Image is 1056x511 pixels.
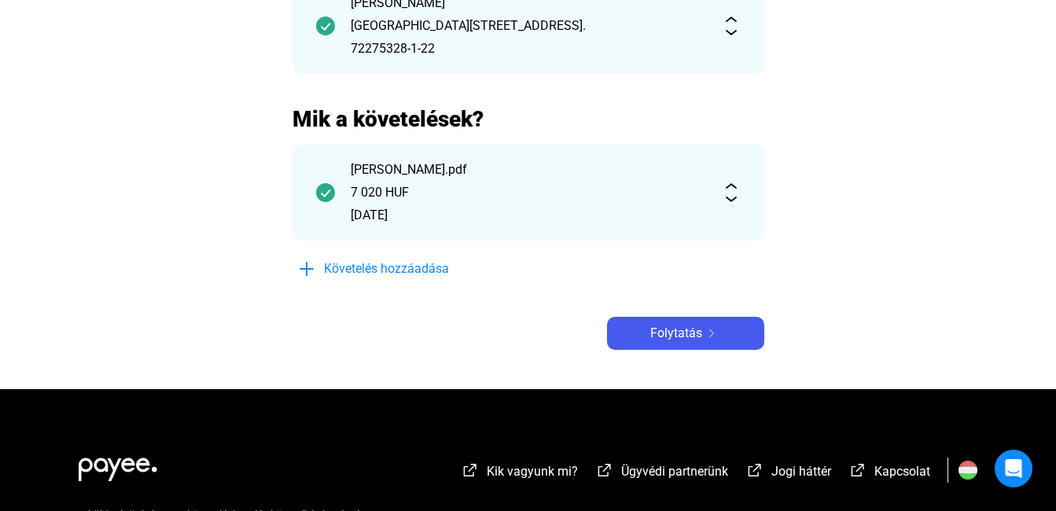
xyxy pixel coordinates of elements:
a: external-link-whiteÜgyvédi partnerünk [595,466,728,481]
div: Open Intercom Messenger [995,450,1032,487]
a: external-link-whiteKik vagyunk mi? [461,466,578,481]
img: HU.svg [958,461,977,480]
div: [DATE] [351,206,706,225]
img: external-link-white [461,462,480,478]
span: Követelés hozzáadása [324,259,449,278]
span: Jogi háttér [771,464,831,479]
img: expand [722,17,741,35]
span: Kik vagyunk mi? [487,464,578,479]
img: arrow-right-white [702,329,721,337]
a: external-link-whiteJogi háttér [745,466,831,481]
img: external-link-white [595,462,614,478]
img: checkmark-darker-green-circle [316,17,335,35]
img: white-payee-white-dot.svg [79,449,157,481]
span: Folytatás [650,324,702,343]
button: Folytatásarrow-right-white [607,317,764,350]
img: external-link-white [848,462,867,478]
div: [GEOGRAPHIC_DATA][STREET_ADDRESS]. [351,17,706,35]
div: 72275328-1-22 [351,39,706,58]
button: plus-blueKövetelés hozzáadása [293,252,528,285]
img: external-link-white [745,462,764,478]
h2: Mik a követelések? [293,105,764,133]
div: [PERSON_NAME].pdf [351,160,706,179]
span: Kapcsolat [874,464,930,479]
img: checkmark-darker-green-circle [316,183,335,202]
img: expand [722,183,741,202]
span: Ügyvédi partnerünk [621,464,728,479]
img: plus-blue [297,259,316,278]
div: 7 020 HUF [351,183,706,202]
a: external-link-whiteKapcsolat [848,466,930,481]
